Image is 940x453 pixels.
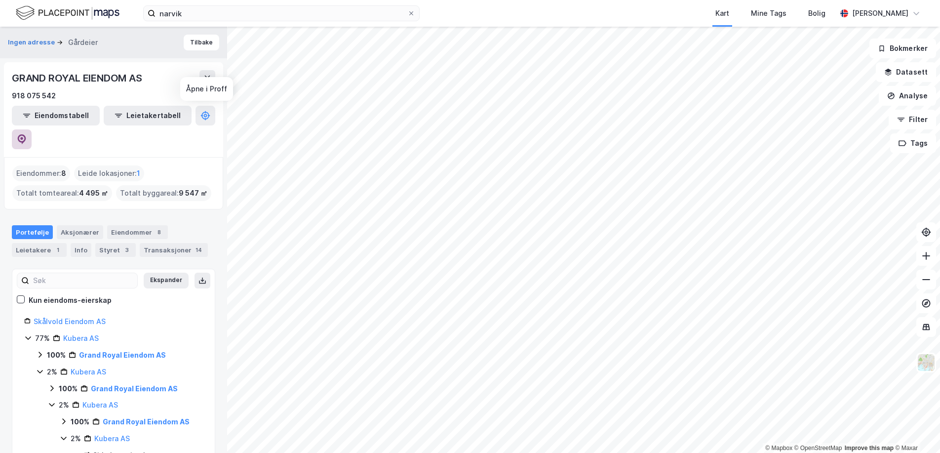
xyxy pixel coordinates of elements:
div: Gårdeier [68,37,98,48]
div: 2% [71,433,81,445]
div: Mine Tags [751,7,786,19]
div: [PERSON_NAME] [852,7,908,19]
div: Aksjonærer [57,225,103,239]
button: Analyse [879,86,936,106]
div: 100% [59,383,78,395]
div: 100% [71,416,89,428]
div: Bolig [808,7,825,19]
div: Totalt byggareal : [116,185,211,201]
div: 100% [47,349,66,361]
span: 9 547 ㎡ [179,187,207,199]
div: 2% [47,366,57,378]
div: Leide lokasjoner : [74,165,144,181]
div: Kun eiendoms-eierskap [29,294,112,306]
a: Skålvold Eiendom AS [34,317,106,326]
div: 1 [53,245,63,255]
div: Styret [95,243,136,257]
button: Ekspander [144,273,189,288]
div: Eiendommer [107,225,168,239]
div: Info [71,243,91,257]
a: Kubera AS [82,401,118,409]
div: GRAND ROYAL EIENDOM AS [12,70,144,86]
span: 8 [61,167,66,179]
a: Kubera AS [63,334,99,342]
button: Bokmerker [869,39,936,58]
input: Søk på adresse, matrikkel, gårdeiere, leietakere eller personer [156,6,407,21]
iframe: Chat Widget [891,406,940,453]
a: Improve this map [845,445,894,452]
div: 77% [35,332,50,344]
button: Tilbake [184,35,219,50]
a: Grand Royal Eiendom AS [79,351,166,359]
input: Søk [29,273,137,288]
button: Ingen adresse [8,38,57,47]
div: Transaksjoner [140,243,208,257]
div: Leietakere [12,243,67,257]
div: Totalt tomteareal : [12,185,112,201]
a: OpenStreetMap [794,445,842,452]
span: 4 495 ㎡ [79,187,108,199]
div: Eiendommer : [12,165,70,181]
div: 2% [59,399,69,411]
button: Datasett [876,62,936,82]
a: Grand Royal Eiendom AS [103,417,190,426]
a: Mapbox [765,445,792,452]
button: Tags [890,133,936,153]
div: 918 075 542 [12,90,56,102]
button: Eiendomstabell [12,106,100,125]
a: Kubera AS [71,368,106,376]
button: Filter [889,110,936,129]
div: 8 [154,227,164,237]
div: Portefølje [12,225,53,239]
span: 1 [137,167,140,179]
div: 14 [194,245,204,255]
a: Kubera AS [94,434,130,443]
div: Kart [715,7,729,19]
img: logo.f888ab2527a4732fd821a326f86c7f29.svg [16,4,119,22]
div: 3 [122,245,132,255]
img: Z [917,353,936,372]
button: Leietakertabell [104,106,192,125]
a: Grand Royal Eiendom AS [91,384,178,393]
